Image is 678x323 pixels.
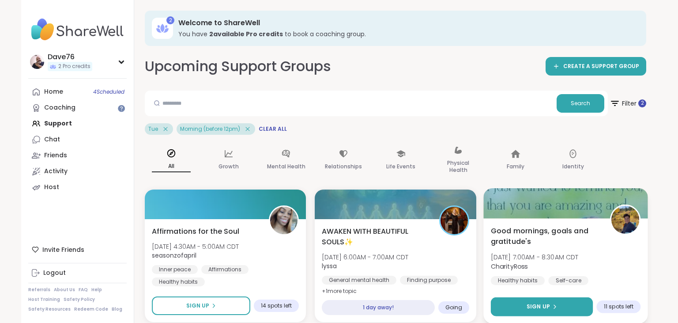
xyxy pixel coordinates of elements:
div: Friends [44,151,67,160]
a: Redeem Code [74,306,108,312]
div: 1 day away! [322,300,434,315]
div: Logout [43,269,66,277]
p: All [152,161,191,172]
span: Clear All [259,125,287,133]
span: 14 spots left [261,302,292,309]
img: lyssa [441,207,468,234]
div: Self-care [548,276,588,285]
span: Morning (before 12pm) [180,125,240,133]
span: AWAKEN WITH BEAUTIFUL SOULS✨ [322,226,429,247]
button: Search [557,94,604,113]
h2: Upcoming Support Groups [145,57,331,76]
span: Tue [148,125,158,133]
span: [DATE] 4:30AM - 5:00AM CDT [152,242,239,251]
a: Chat [28,132,127,148]
a: Activity [28,163,127,179]
a: Logout [28,265,127,281]
p: Mental Health [267,161,305,172]
img: ShareWell Nav Logo [28,14,127,45]
p: Physical Health [439,158,478,175]
span: Sign Up [527,303,550,311]
div: General mental health [322,276,396,285]
span: 4 Scheduled [93,88,124,95]
div: Activity [44,167,68,176]
span: Good mornings, goals and gratitude's [490,225,600,247]
div: Invite Friends [28,242,127,258]
div: Coaching [44,103,75,112]
span: CREATE A SUPPORT GROUP [563,63,639,70]
img: CharityRoss [611,206,639,234]
a: Safety Resources [28,306,71,312]
span: [DATE] 6:00AM - 7:00AM CDT [322,253,408,262]
p: Relationships [325,161,362,172]
h3: You have to book a coaching group. [178,30,634,38]
p: Growth [218,161,239,172]
span: Search [571,99,590,107]
div: Healthy habits [152,277,205,286]
b: lyssa [322,262,337,270]
a: Referrals [28,287,50,293]
button: Filter 2 [610,91,646,116]
a: Host [28,179,127,195]
div: Affirmations [201,265,249,274]
a: Friends [28,148,127,163]
button: Sign Up [490,297,593,316]
span: 2 Pro credits [58,63,90,70]
div: 2 [166,16,174,24]
a: Coaching [28,100,127,116]
b: CharityRoss [490,262,527,270]
div: Inner peace [152,265,198,274]
span: Going [445,304,462,311]
a: Host Training [28,296,60,303]
span: Affirmations for the Soul [152,226,239,237]
span: Filter [610,93,646,114]
a: Home4Scheduled [28,84,127,100]
a: About Us [54,287,75,293]
a: Blog [112,306,122,312]
p: Family [507,161,524,172]
div: Host [44,183,59,192]
div: Chat [44,135,60,144]
div: Finding purpose [400,276,458,285]
span: Sign Up [186,302,209,310]
button: Sign Up [152,296,250,315]
a: Help [91,287,102,293]
img: Dave76 [30,55,44,69]
img: seasonzofapril [270,207,298,234]
iframe: Spotlight [118,105,125,112]
a: CREATE A SUPPORT GROUP [546,57,646,76]
b: 2 available Pro credit s [209,30,283,38]
span: 11 spots left [604,303,633,310]
a: Safety Policy [64,296,95,303]
p: Life Events [386,161,415,172]
span: 2 [641,99,644,107]
div: Dave76 [48,52,92,62]
p: Identity [562,161,584,172]
h3: Welcome to ShareWell [178,18,634,28]
div: Home [44,87,63,96]
b: seasonzofapril [152,251,196,260]
span: [DATE] 7:00AM - 8:30AM CDT [490,253,578,262]
a: FAQ [79,287,88,293]
div: Healthy habits [490,276,544,285]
